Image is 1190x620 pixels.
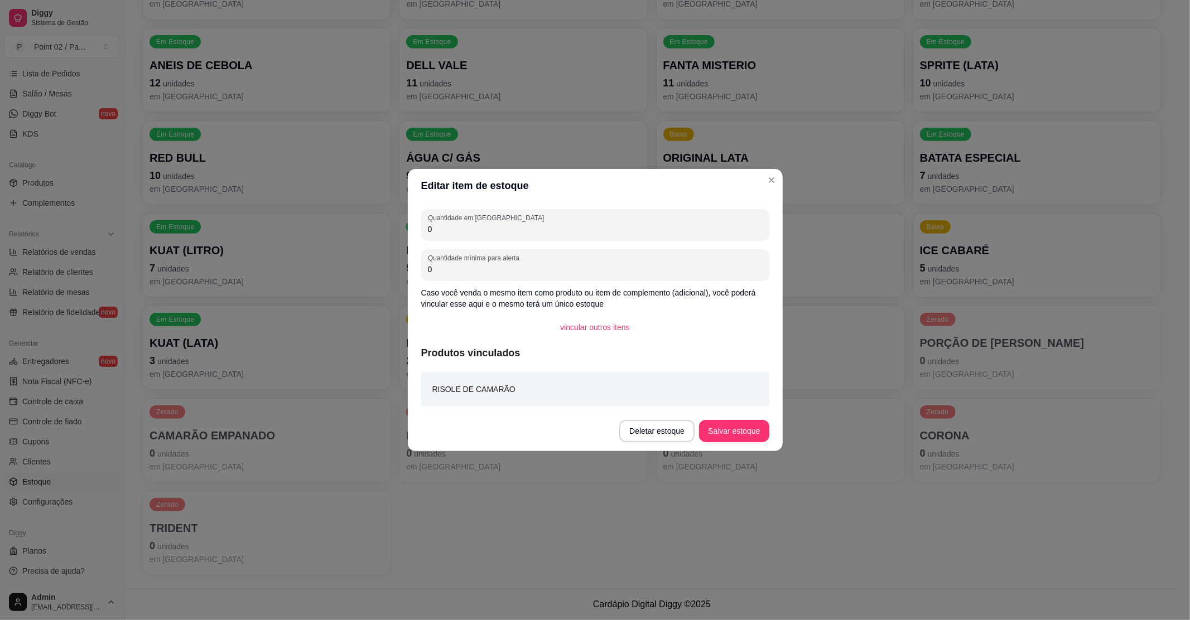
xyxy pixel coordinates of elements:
[699,420,769,442] button: Salvar estoque
[432,383,515,395] article: RISOLE DE CAMARÃO
[421,287,769,309] p: Caso você venda o mesmo item como produto ou item de complemento (adicional), você poderá vincula...
[619,420,695,442] button: Deletar estoque
[551,316,639,338] button: vincular outros itens
[408,169,783,202] header: Editar item de estoque
[428,224,763,235] input: Quantidade em estoque
[428,253,523,263] label: Quantidade mínima para alerta
[428,213,548,222] label: Quantidade em [GEOGRAPHIC_DATA]
[421,345,769,361] article: Produtos vinculados
[763,171,781,189] button: Close
[428,264,763,275] input: Quantidade mínima para alerta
